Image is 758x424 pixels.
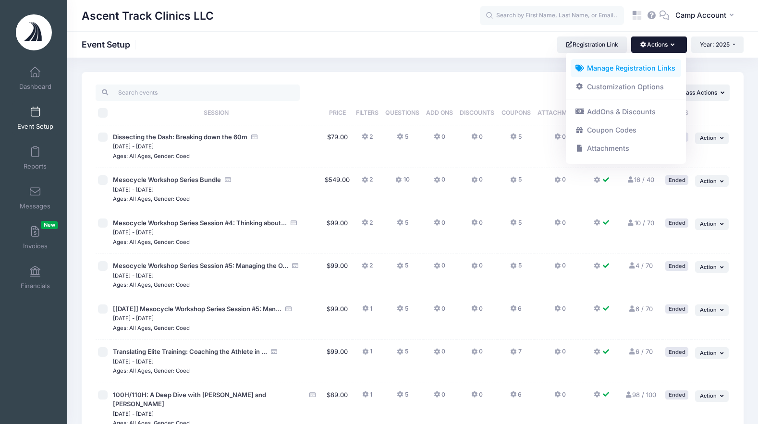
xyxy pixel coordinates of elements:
a: 98 / 100 [624,391,656,399]
button: 5 [397,347,408,361]
button: 2 [362,218,373,232]
th: Filters [353,101,382,125]
button: Action [695,175,729,187]
span: 100H/110H: A Deep Dive with [PERSON_NAME] and [PERSON_NAME] [113,391,266,408]
a: Attachments [571,139,682,157]
span: Mesocycle Workshop Series Session #4: Thinking about... [113,219,287,227]
button: Year: 2025 [691,36,744,53]
a: Manage Registration Links [571,59,682,77]
span: Mesocycle Workshop Series Bundle [113,176,221,183]
input: Search events [96,85,300,101]
span: Event Setup [17,122,53,131]
small: [DATE] - [DATE] [113,143,154,150]
a: Coupon Codes [571,121,682,139]
a: Messages [12,181,58,215]
th: Questions [382,101,423,125]
button: 2 [362,175,373,189]
a: Dashboard [12,61,58,95]
button: 0 [434,218,445,232]
span: Translating Elite Training: Coaching the Athlete in ... [113,348,267,355]
span: Invoices [23,242,48,250]
div: Ended [665,390,688,400]
i: Accepting Credit Card Payments [285,306,293,312]
small: [DATE] - [DATE] [113,315,154,322]
a: 6 / 70 [628,305,653,313]
button: Action [695,347,729,359]
td: $79.00 [322,125,353,169]
button: 0 [434,261,445,275]
button: 5 [397,304,408,318]
small: Ages: All Ages, Gender: Coed [113,367,190,374]
button: Action [695,261,729,273]
span: Dissecting the Dash: Breaking down the 60m [113,133,247,141]
button: 0 [471,304,483,318]
button: 0 [471,390,483,404]
span: Action [700,178,717,184]
h1: Ascent Track Clinics LLC [82,5,214,27]
button: Action [695,304,729,316]
button: 0 [434,347,445,361]
button: 1 [362,304,372,318]
button: 0 [471,261,483,275]
span: New [41,221,58,229]
small: [DATE] - [DATE] [113,411,154,417]
th: Price [322,101,353,125]
div: Ended [665,347,688,356]
a: Reports [12,141,58,175]
a: 6 / 70 [628,348,653,355]
button: 5 [397,390,408,404]
i: Accepting Credit Card Payments [251,134,258,140]
button: 5 [397,218,408,232]
button: 6 [510,304,522,318]
a: 4 / 70 [628,262,653,269]
td: $99.00 [322,297,353,340]
td: $99.00 [322,254,353,297]
th: Add Ons [423,101,456,125]
i: Accepting Credit Card Payments [270,349,278,355]
button: 0 [434,175,445,189]
a: AddOns & Discounts [571,103,682,121]
a: Customization Options [571,77,682,96]
span: Coupons [501,109,531,116]
button: 2 [362,261,373,275]
button: 0 [554,261,566,275]
small: Ages: All Ages, Gender: Coed [113,153,190,159]
a: 16 / 40 [626,176,654,183]
small: Ages: All Ages, Gender: Coed [113,281,190,288]
td: $549.00 [322,168,353,211]
button: 0 [554,175,566,189]
button: 0 [471,347,483,361]
img: Ascent Track Clinics LLC [16,14,52,50]
span: Action [700,392,717,399]
button: 0 [471,218,483,232]
button: Action [695,390,729,402]
small: [DATE] - [DATE] [113,358,154,365]
button: 5 [510,261,521,275]
small: Ages: All Ages, Gender: Coed [113,195,190,202]
button: 0 [554,133,566,146]
button: 0 [554,390,566,404]
div: Ended [665,218,688,228]
span: Reports [24,162,47,170]
span: Discounts [460,109,494,116]
button: 2 [362,133,373,146]
i: Accepting Credit Card Payments [290,220,298,226]
small: [DATE] - [DATE] [113,229,154,236]
button: Camp Account [669,5,744,27]
div: Ended [665,175,688,184]
span: Mass Actions [681,89,717,96]
button: 0 [554,347,566,361]
div: Ended [665,261,688,270]
span: [[DATE]] Mesocycle Workshop Series Session #5: Man... [113,305,281,313]
button: 5 [397,133,408,146]
a: Event Setup [12,101,58,135]
button: 10 [395,175,409,189]
th: Session [110,101,322,125]
button: 0 [434,304,445,318]
th: Discounts [456,101,498,125]
span: Year: 2025 [700,41,730,48]
button: 0 [434,390,445,404]
button: 0 [554,304,566,318]
span: Action [700,306,717,313]
button: 5 [510,133,521,146]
